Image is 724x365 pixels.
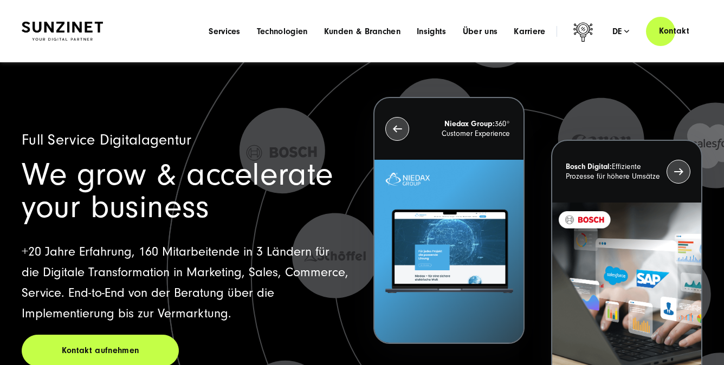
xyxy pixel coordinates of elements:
[22,132,192,148] span: Full Service Digitalagentur
[22,242,351,324] p: +20 Jahre Erfahrung, 160 Mitarbeitende in 3 Ländern für die Digitale Transformation in Marketing,...
[374,160,523,343] img: Letztes Projekt von Niedax. Ein Laptop auf dem die Niedax Website geöffnet ist, auf blauem Hinter...
[324,26,400,37] a: Kunden & Branchen
[417,26,447,37] a: Insights
[566,162,661,181] p: Effiziente Prozesse für höhere Umsätze
[444,120,495,128] strong: Niedax Group:
[463,26,498,37] a: Über uns
[22,22,103,41] img: SUNZINET Full Service Digital Agentur
[22,159,351,224] h1: We grow & accelerate your business
[514,26,546,37] a: Karriere
[257,26,308,37] a: Technologien
[646,16,702,47] a: Kontakt
[209,26,241,37] a: Services
[612,26,630,37] div: de
[566,162,612,171] strong: Bosch Digital:
[415,119,510,139] p: 360° Customer Experience
[373,97,525,344] button: Niedax Group:360° Customer Experience Letztes Projekt von Niedax. Ein Laptop auf dem die Niedax W...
